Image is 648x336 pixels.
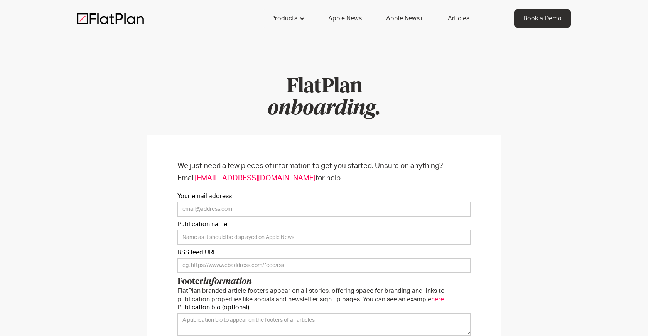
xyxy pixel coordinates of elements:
p: FlatPlan branded article footers appear on all stories, offering space for branding and links to ... [177,287,471,304]
input: eg. https://www.webaddress.com/feed/rss [177,258,471,273]
a: Apple News [319,9,371,28]
label: Publication bio (optional) [177,304,471,311]
input: email@address.com [177,202,471,217]
a: Articles [439,9,479,28]
p: We just need a few pieces of information to get you started. Unsure on anything? Email for help. [177,160,471,185]
em: information [203,277,252,286]
div: Book a Demo [523,14,562,23]
div: Products [262,9,313,28]
a: Apple News+ [377,9,432,28]
label: RSS feed URL [177,249,471,256]
h3: Footer [177,277,471,287]
a: Book a Demo [514,9,571,28]
em: onboarding. [268,99,380,119]
a: here [431,296,444,302]
a: [EMAIL_ADDRESS][DOMAIN_NAME] [195,175,316,182]
input: Name as it should be displayed on Apple News [177,230,471,245]
div: Products [271,14,297,23]
h1: FlatPlan [77,76,571,120]
label: Your email address [177,192,471,200]
label: Publication name [177,220,471,228]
